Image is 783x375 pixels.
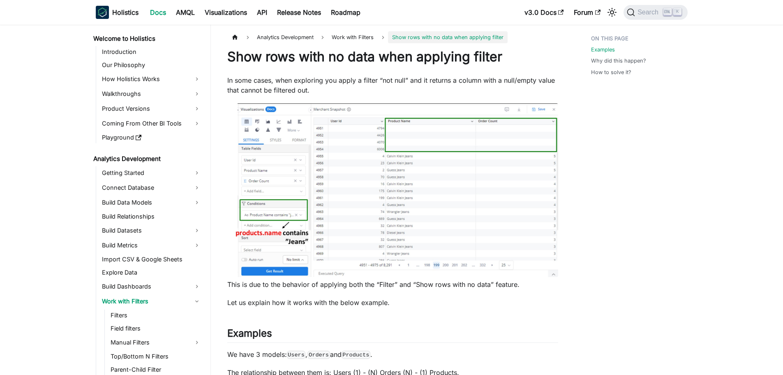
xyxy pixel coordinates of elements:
a: Visualizations [200,6,252,19]
a: Manual Filters [108,336,203,349]
a: Release Notes [272,6,326,19]
p: We have 3 models: , and . [227,349,558,359]
a: Field filters [108,323,203,334]
a: Welcome to Holistics [91,33,203,44]
a: Build Dashboards [99,280,203,293]
a: Connect Database [99,181,203,194]
span: Show rows with no data when applying filter [388,31,508,43]
a: Walkthroughs [99,87,203,100]
a: Introduction [99,46,203,58]
button: Switch between dark and light mode (currently light mode) [605,6,619,19]
b: Holistics [112,7,139,17]
p: Let us explain how it works with the below example. [227,298,558,307]
nav: Breadcrumbs [227,31,558,43]
code: Orders [307,351,330,359]
button: Search (Ctrl+K) [624,5,687,20]
a: Docs [145,6,171,19]
a: Examples [591,46,615,54]
a: AMQL [171,6,200,19]
a: How Holistics Works [99,72,203,86]
nav: Docs sidebar [88,25,211,375]
a: Coming From Other BI Tools [99,117,203,130]
a: Our Philosophy [99,59,203,71]
a: Work with Filters [99,295,203,308]
a: Playground [99,132,203,143]
a: Build Relationships [99,211,203,222]
a: Home page [227,31,243,43]
a: Build Metrics [99,239,203,252]
code: Users [287,351,306,359]
p: In some cases, when exploring you apply a filter “not null” and it returns a column with a null/e... [227,75,558,95]
a: API [252,6,272,19]
kbd: K [673,8,681,16]
span: Analytics Development [253,31,318,43]
h2: Examples [227,327,558,343]
span: Search [635,9,663,16]
a: Roadmap [326,6,365,19]
p: This is due to the behavior of applying both the “Filter” and “Show rows with no data” feature. [227,280,558,289]
img: Holistics [96,6,109,19]
a: v3.0 Docs [520,6,569,19]
a: Product Versions [99,102,203,115]
code: Products [342,351,370,359]
h1: Show rows with no data when applying filter [227,49,558,65]
a: Analytics Development [91,153,203,165]
a: HolisticsHolistics [96,6,139,19]
a: How to solve it? [591,68,631,76]
span: Work with Filters [328,31,378,43]
a: Why did this happen? [591,57,646,65]
img: Context [227,103,558,277]
a: Forum [569,6,605,19]
a: Top/Bottom N Filters [108,351,203,362]
a: Explore Data [99,267,203,278]
a: Getting Started [99,166,203,179]
a: Build Datasets [99,224,203,237]
a: Import CSV & Google Sheets [99,254,203,265]
a: Build Data Models [99,196,203,209]
a: Filters [108,310,203,321]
